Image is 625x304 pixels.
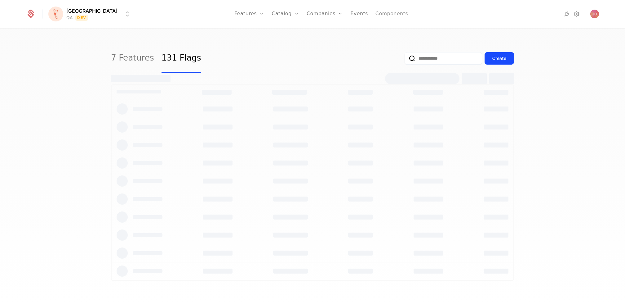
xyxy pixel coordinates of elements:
div: Create [492,55,506,61]
button: Open user button [590,10,599,18]
div: QA [66,15,73,21]
a: 131 Flags [162,44,201,73]
a: Settings [573,10,580,18]
a: 7 Features [111,44,154,73]
img: Florence [48,7,63,21]
img: Jelena Obradovic [590,10,599,18]
button: Select environment [50,7,131,21]
span: [GEOGRAPHIC_DATA] [66,7,117,15]
a: Integrations [563,10,570,18]
button: Create [485,52,514,65]
span: Dev [75,15,88,21]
